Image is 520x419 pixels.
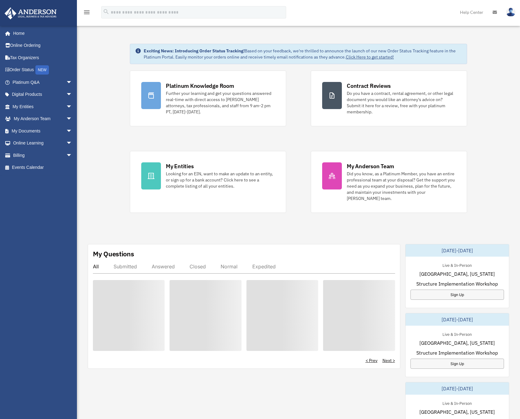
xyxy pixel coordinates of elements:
span: arrow_drop_down [66,76,78,89]
img: Anderson Advisors Platinum Portal [3,7,58,19]
a: menu [83,11,90,16]
i: menu [83,9,90,16]
div: Live & In-Person [438,262,477,268]
span: arrow_drop_down [66,88,78,101]
span: arrow_drop_down [66,149,78,162]
span: arrow_drop_down [66,100,78,113]
div: Live & In-Person [438,400,477,406]
a: My Entitiesarrow_drop_down [4,100,82,113]
div: Submitted [114,263,137,270]
span: [GEOGRAPHIC_DATA], [US_STATE] [419,270,495,278]
a: My Anderson Teamarrow_drop_down [4,113,82,125]
div: All [93,263,99,270]
strong: Exciting News: Introducing Order Status Tracking! [144,48,245,54]
a: My Documentsarrow_drop_down [4,125,82,137]
span: [GEOGRAPHIC_DATA], [US_STATE] [419,408,495,416]
div: Closed [190,263,206,270]
a: Contract Reviews Do you have a contract, rental agreement, or other legal document you would like... [311,71,467,126]
div: My Questions [93,249,134,258]
span: Structure Implementation Workshop [416,280,498,287]
a: Events Calendar [4,161,82,174]
a: Digital Productsarrow_drop_down [4,88,82,101]
a: Next > [382,357,395,364]
div: Normal [221,263,238,270]
a: < Prev [366,357,378,364]
div: Further your learning and get your questions answered real-time with direct access to [PERSON_NAM... [166,90,275,115]
div: Looking for an EIN, want to make an update to an entity, or sign up for a bank account? Click her... [166,171,275,189]
div: My Anderson Team [347,162,394,170]
i: search [103,8,110,15]
a: Click Here to get started! [346,54,394,60]
span: arrow_drop_down [66,113,78,125]
a: Sign Up [410,290,504,300]
div: Do you have a contract, rental agreement, or other legal document you would like an attorney's ad... [347,90,456,115]
div: NEW [35,65,49,75]
div: [DATE]-[DATE] [406,313,509,326]
div: Based on your feedback, we're thrilled to announce the launch of our new Order Status Tracking fe... [144,48,462,60]
a: My Anderson Team Did you know, as a Platinum Member, you have an entire professional team at your... [311,151,467,213]
a: Sign Up [410,359,504,369]
a: Order StatusNEW [4,64,82,76]
span: arrow_drop_down [66,125,78,137]
a: My Entities Looking for an EIN, want to make an update to an entity, or sign up for a bank accoun... [130,151,286,213]
a: Tax Organizers [4,51,82,64]
a: Platinum Q&Aarrow_drop_down [4,76,82,88]
div: Platinum Knowledge Room [166,82,234,90]
div: Live & In-Person [438,331,477,337]
span: [GEOGRAPHIC_DATA], [US_STATE] [419,339,495,347]
a: Online Learningarrow_drop_down [4,137,82,149]
div: Answered [152,263,175,270]
div: My Entities [166,162,194,170]
div: [DATE]-[DATE] [406,382,509,395]
div: Did you know, as a Platinum Member, you have an entire professional team at your disposal? Get th... [347,171,456,201]
span: Structure Implementation Workshop [416,349,498,356]
div: Expedited [252,263,276,270]
a: Home [4,27,78,39]
a: Billingarrow_drop_down [4,149,82,161]
a: Online Ordering [4,39,82,52]
img: User Pic [506,8,515,17]
span: arrow_drop_down [66,137,78,150]
div: [DATE]-[DATE] [406,244,509,257]
a: Platinum Knowledge Room Further your learning and get your questions answered real-time with dire... [130,71,286,126]
div: Contract Reviews [347,82,391,90]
